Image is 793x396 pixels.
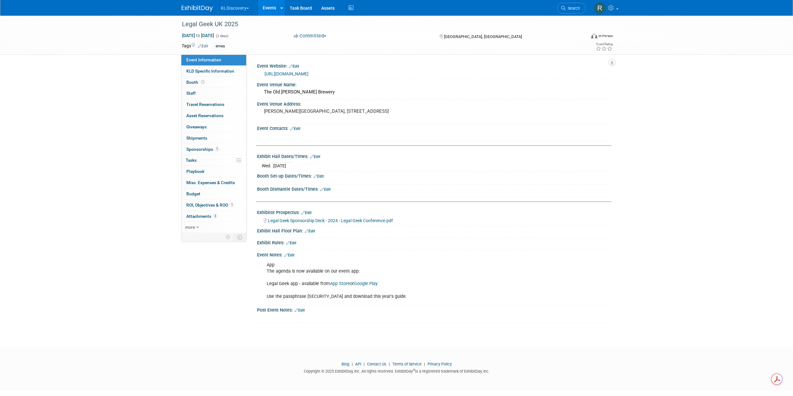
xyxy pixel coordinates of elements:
[387,362,391,366] span: |
[262,259,543,303] div: App The agenda is now available on our event app: Legal Geek app - available from or Use the pass...
[186,169,204,174] span: Playbook
[350,362,354,366] span: |
[186,69,234,74] span: KLD Specific Information
[355,362,361,366] a: API
[273,162,286,169] td: [DATE]
[257,61,612,69] div: Event Website:
[215,147,219,151] span: 1
[182,33,214,38] span: [DATE] [DATE]
[392,362,422,366] a: Terms of Service
[362,362,366,366] span: |
[598,34,613,38] div: In-Person
[367,362,386,366] a: Contact Us
[186,214,217,219] span: Attachments
[594,2,606,14] img: Rishabh Bora
[262,87,607,97] div: The Old [PERSON_NAME] Brewery
[180,19,576,30] div: Legal Geek UK 2025
[230,203,234,207] span: 1
[181,77,246,88] a: Booth
[182,5,213,12] img: ExhibitDay
[596,43,613,46] div: Event Rating
[257,305,612,313] div: Post Event Notes:
[257,80,612,88] div: Event Venue Name:
[342,362,349,366] a: Blog
[185,225,195,230] span: more
[444,34,522,39] span: [GEOGRAPHIC_DATA], [GEOGRAPHIC_DATA]
[186,124,207,129] span: Giveaways
[215,34,228,38] span: (2 days)
[257,226,612,234] div: Exhibit Hall Floor Plan:
[301,211,312,215] a: Edit
[233,233,246,241] td: Toggle Event Tabs
[181,88,246,99] a: Staff
[200,80,206,84] span: Booth not reserved yet
[186,80,206,85] span: Booth
[423,362,427,366] span: |
[186,57,221,62] span: Event Information
[566,6,580,11] span: Search
[284,253,294,257] a: Edit
[289,64,299,69] a: Edit
[257,171,612,179] div: Booth Set-up Dates/Times:
[265,71,308,76] a: [URL][DOMAIN_NAME]
[181,122,246,132] a: Giveaways
[198,44,208,48] a: Edit
[354,281,378,286] a: Google Play
[257,238,612,246] div: Exhibit Rules:
[181,99,246,110] a: Travel Reservations
[313,174,324,179] a: Edit
[330,281,350,286] a: App Store
[292,33,329,39] button: Committed
[181,144,246,155] a: Sponsorships1
[186,203,234,208] span: ROI, Objectives & ROO
[214,43,227,50] div: emea
[181,110,246,121] a: Asset Reservations
[181,211,246,222] a: Attachments3
[181,200,246,211] a: ROI, Objectives & ROO1
[182,43,208,50] td: Tags
[181,133,246,144] a: Shipments
[310,155,320,159] a: Edit
[181,66,246,77] a: KLD Specific Information
[262,162,273,169] td: Wed.
[257,99,612,107] div: Event Venue Address:
[257,124,612,132] div: Event Contacts:
[213,214,217,218] span: 3
[186,91,196,96] span: Staff
[181,155,246,166] a: Tasks
[223,233,234,241] td: Personalize Event Tab Strip
[186,102,224,107] span: Travel Reservations
[186,113,223,118] span: Asset Reservations
[181,177,246,188] a: Misc. Expenses & Credits
[286,241,296,245] a: Edit
[257,152,612,160] div: Exhibit Hall Dates/Times:
[257,208,612,216] div: Exhibitor Prospectus:
[186,180,235,185] span: Misc. Expenses & Credits
[591,33,597,38] img: Format-Inperson.png
[186,136,207,141] span: Shipments
[264,108,398,114] pre: [PERSON_NAME][GEOGRAPHIC_DATA], [STREET_ADDRESS]
[268,218,393,223] span: Legal Geek Sponsorship Deck - 2024 - Legal Geek Conference.pdf
[305,229,315,233] a: Edit
[181,222,246,233] a: more
[181,166,246,177] a: Playbook
[186,191,200,196] span: Budget
[557,3,586,14] a: Search
[428,362,452,366] a: Privacy Policy
[294,308,305,313] a: Edit
[181,55,246,65] a: Event Information
[181,188,246,199] a: Budget
[320,187,331,192] a: Edit
[290,126,300,131] a: Edit
[413,368,415,372] sup: ®
[186,147,219,152] span: Sponsorships
[186,158,197,163] span: Tasks
[264,218,393,223] a: Legal Geek Sponsorship Deck - 2024 - Legal Geek Conference.pdf
[257,250,612,258] div: Event Notes:
[257,184,612,193] div: Booth Dismantle Dates/Times:
[195,33,201,38] span: to
[549,32,613,42] div: Event Format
